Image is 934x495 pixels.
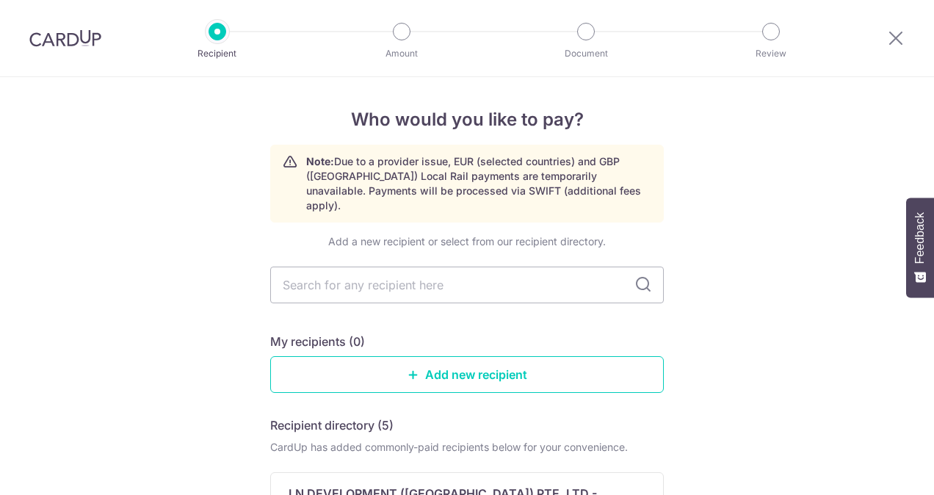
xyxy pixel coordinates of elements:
[717,46,825,61] p: Review
[270,267,664,303] input: Search for any recipient here
[270,356,664,393] a: Add new recipient
[306,154,651,213] p: Due to a provider issue, EUR (selected countries) and GBP ([GEOGRAPHIC_DATA]) Local Rail payments...
[29,29,101,47] img: CardUp
[913,212,927,264] span: Feedback
[270,106,664,133] h4: Who would you like to pay?
[906,198,934,297] button: Feedback - Show survey
[306,155,334,167] strong: Note:
[270,440,664,455] div: CardUp has added commonly-paid recipients below for your convenience.
[163,46,272,61] p: Recipient
[270,416,394,434] h5: Recipient directory (5)
[347,46,456,61] p: Amount
[532,46,640,61] p: Document
[270,234,664,249] div: Add a new recipient or select from our recipient directory.
[270,333,365,350] h5: My recipients (0)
